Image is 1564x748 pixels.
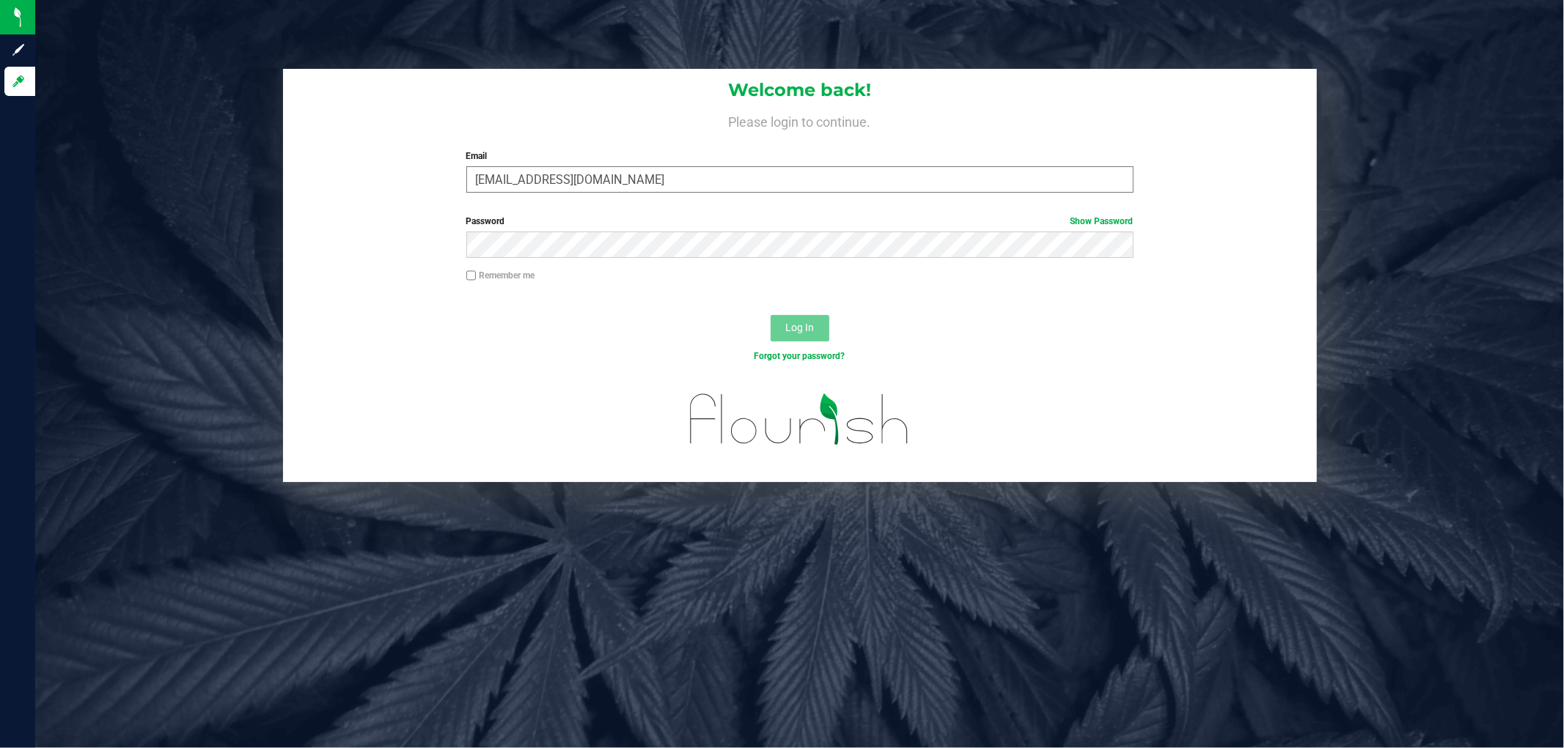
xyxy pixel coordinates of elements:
[755,351,845,361] a: Forgot your password?
[11,74,26,89] inline-svg: Log in
[283,111,1317,129] h4: Please login to continue.
[670,378,929,461] img: flourish_logo.svg
[771,315,829,341] button: Log In
[283,81,1317,100] h1: Welcome back!
[466,269,535,282] label: Remember me
[466,270,477,281] input: Remember me
[466,216,505,226] span: Password
[1071,216,1134,226] a: Show Password
[466,149,1134,163] label: Email
[11,42,26,57] inline-svg: Sign up
[785,322,814,333] span: Log In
